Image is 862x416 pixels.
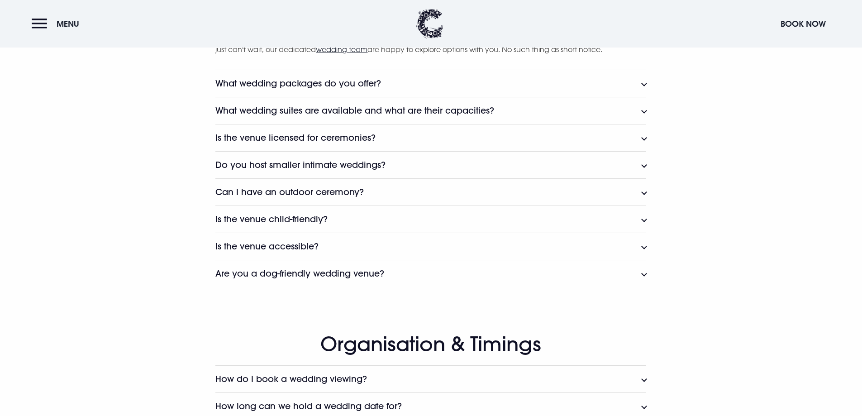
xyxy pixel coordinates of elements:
h3: Is the venue accessible? [215,241,319,252]
button: Do you host smaller intimate weddings? [215,151,646,178]
button: How do I book a wedding viewing? [215,365,646,392]
h3: Are you a dog-friendly wedding venue? [215,268,384,279]
h3: What wedding packages do you offer? [215,78,381,89]
a: wedding team [316,45,367,54]
button: Is the venue licensed for ceremonies? [215,124,646,151]
h3: What wedding suites are available and what are their capacities? [215,105,494,116]
button: Can I have an outdoor ceremony? [215,178,646,206]
h3: Is the venue child-friendly? [215,214,328,225]
h3: How do I book a wedding viewing? [215,374,367,384]
h3: Is the venue licensed for ceremonies? [215,133,376,143]
button: What wedding suites are available and what are their capacities? [215,97,646,124]
h3: Can I have an outdoor ceremony? [215,187,364,197]
button: Is the venue accessible? [215,233,646,260]
h3: Do you host smaller intimate weddings? [215,160,386,170]
span: Menu [57,19,79,29]
button: Is the venue child-friendly? [215,206,646,233]
img: Clandeboye Lodge [416,9,443,38]
button: Are you a dog-friendly wedding venue? [215,260,646,287]
h3: How long can we hold a wedding date for? [215,401,402,411]
button: Menu [32,14,84,33]
h2: Organisation & Timings [215,332,646,356]
button: What wedding packages do you offer? [215,70,646,97]
button: Book Now [776,14,830,33]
